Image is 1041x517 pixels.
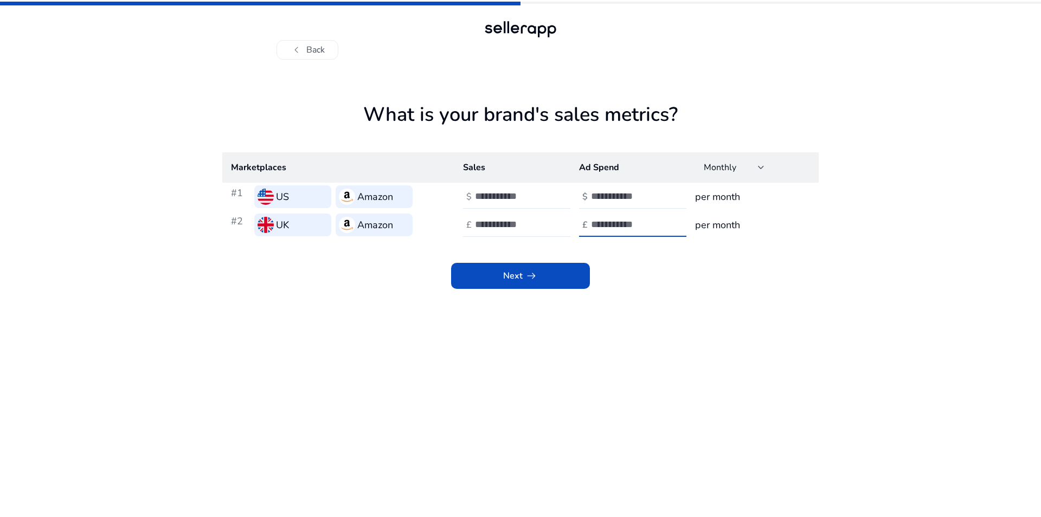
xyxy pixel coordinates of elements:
h3: #1 [231,185,250,208]
h1: What is your brand's sales metrics? [222,103,819,152]
span: chevron_left [290,43,303,56]
h4: £ [582,220,588,230]
span: Monthly [704,161,736,173]
h3: #2 [231,214,250,236]
img: us.svg [258,189,274,205]
button: chevron_leftBack [277,40,338,60]
h3: per month [695,189,810,204]
h3: US [276,189,289,204]
h4: $ [466,192,472,202]
h4: $ [582,192,588,202]
h3: per month [695,217,810,232]
button: Nextarrow_right_alt [451,263,590,289]
h3: Amazon [357,189,393,204]
img: uk.svg [258,217,274,233]
span: Next [503,269,538,282]
h3: Amazon [357,217,393,232]
h3: UK [276,217,289,232]
h4: £ [466,220,472,230]
th: Ad Spend [570,152,686,183]
span: arrow_right_alt [525,269,538,282]
th: Sales [454,152,570,183]
th: Marketplaces [222,152,454,183]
